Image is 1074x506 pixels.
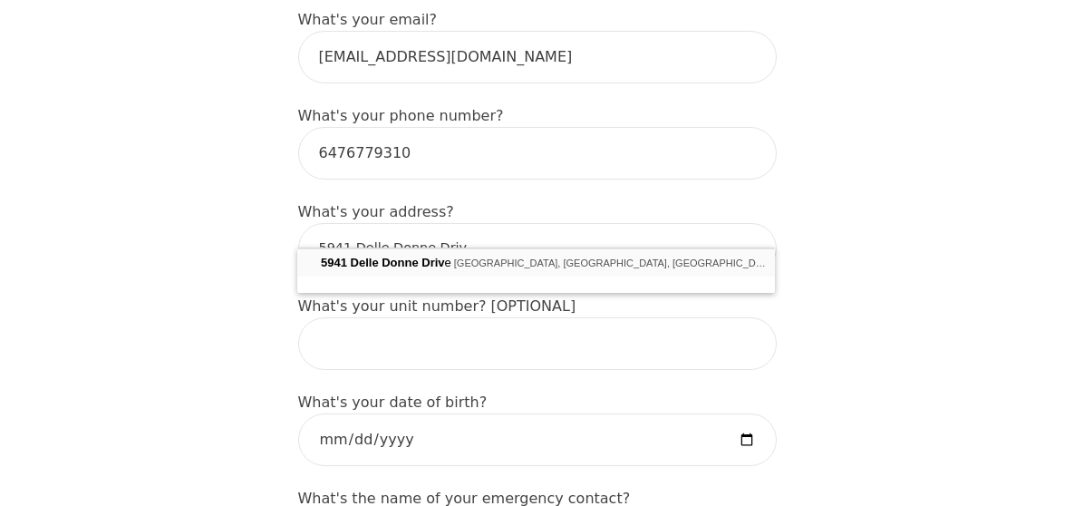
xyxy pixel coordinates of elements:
label: What's your address? [298,203,454,220]
input: Date of Birth [298,414,777,466]
span: Delle Donne Driv [351,256,445,269]
span: 5941 [321,256,347,269]
span: [GEOGRAPHIC_DATA], [GEOGRAPHIC_DATA], [GEOGRAPHIC_DATA] [454,258,777,268]
label: What's your email? [298,11,438,28]
label: What's your phone number? [298,107,504,124]
label: What's your unit number? [OPTIONAL] [298,297,576,315]
label: What's your date of birth? [298,394,488,411]
span: e [321,256,454,269]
